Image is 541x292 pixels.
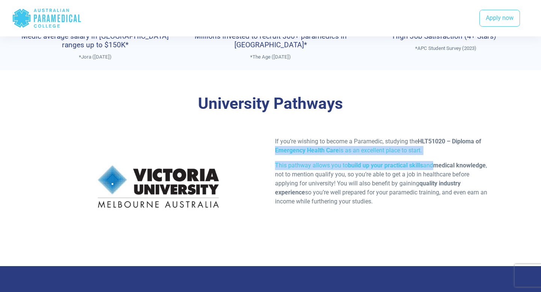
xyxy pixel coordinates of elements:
span: *Jora ([DATE]) [79,54,112,60]
p: This pathway allows you to and , not to mention qualify you, so you’re able to get a job in healt... [275,161,490,206]
h4: Medic average salary in [GEOGRAPHIC_DATA] ranges up to $150K* [18,32,172,49]
h4: Millions invested to recruit 300+ paramedics in [GEOGRAPHIC_DATA]* [193,32,348,49]
span: *APC Student Survey (2023) [415,45,476,51]
a: Apply now [479,10,520,27]
strong: medical knowledge [433,162,486,169]
p: If you’re wishing to become a Paramedic, studying the is as an excellent place to start. [275,137,490,155]
h3: University Pathways [51,94,490,113]
strong: build up your practical skills [348,162,423,169]
div: Australian Paramedical College [12,6,82,30]
span: *The Age ([DATE]) [250,54,291,60]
